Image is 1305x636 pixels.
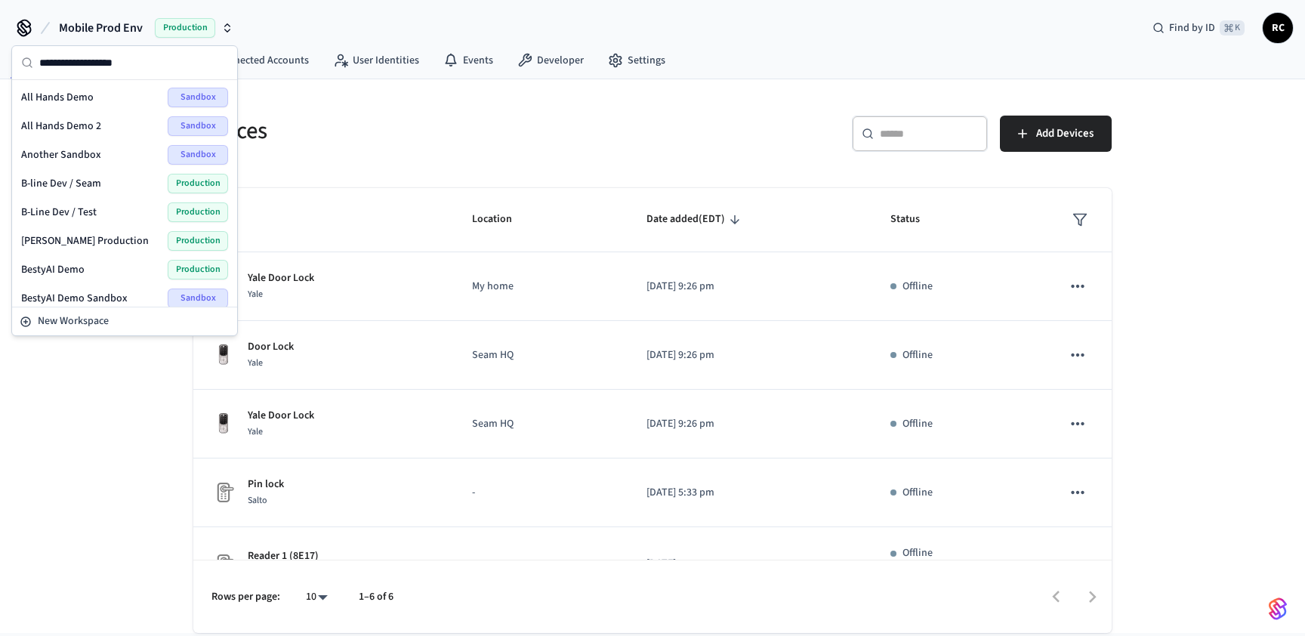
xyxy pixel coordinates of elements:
span: Yale [248,288,263,301]
img: SeamLogoGradient.69752ec5.svg [1269,597,1287,621]
span: Sandbox [168,116,228,136]
p: Offline [902,347,933,363]
span: Add Devices [1036,124,1094,144]
span: Find by ID [1169,20,1215,36]
span: Production [155,18,215,38]
div: Suggestions [12,80,237,307]
div: 10 [298,586,335,608]
h5: Devices [193,116,643,147]
p: [DATE] 9:26 pm [646,279,854,295]
span: Production [168,231,228,251]
span: Sandbox [168,88,228,107]
p: Seam HQ [472,347,610,363]
button: New Workspace [14,309,236,334]
span: Salto [248,494,267,507]
p: [DATE] 5:33 pm [646,556,854,572]
button: RC [1263,13,1293,43]
a: Events [431,47,505,74]
span: Production [168,202,228,222]
span: [PERSON_NAME] Production [21,233,149,249]
span: Production [168,260,228,279]
div: Find by ID⌘ K [1140,14,1257,42]
p: Offline [902,279,933,295]
p: Yale Door Lock [248,270,314,286]
a: Connected Accounts [184,47,321,74]
p: Pin lock [248,477,284,492]
a: User Identities [321,47,431,74]
p: - [472,485,610,501]
img: Yale Assure Touchscreen Wifi Smart Lock, Satin Nickel, Front [211,412,236,436]
p: Yale Door Lock [248,408,314,424]
p: [DATE] 5:33 pm [646,485,854,501]
span: BestyAI Demo [21,262,85,277]
img: Placeholder Lock Image [211,480,236,505]
p: 1–6 of 6 [359,589,393,605]
img: Yale Assure Touchscreen Wifi Smart Lock, Satin Nickel, Front [211,343,236,367]
span: Status [890,208,939,231]
span: All Hands Demo [21,90,94,105]
p: - [472,556,610,572]
p: [DATE] 9:26 pm [646,416,854,432]
p: Door Lock [248,339,294,355]
p: [DATE] 9:26 pm [646,347,854,363]
p: Reader 1 (8E17) [248,548,319,564]
span: Sandbox [168,289,228,308]
span: Another Sandbox [21,147,101,162]
a: Settings [596,47,677,74]
img: Placeholder Lock Image [211,552,236,576]
p: Seam HQ [472,416,610,432]
button: Add Devices [1000,116,1112,152]
p: Offline [902,416,933,432]
span: All Hands Demo 2 [21,119,101,134]
p: Offline [902,485,933,501]
span: Mobile Prod Env [59,19,143,37]
span: Location [472,208,532,231]
p: My home [472,279,610,295]
span: Yale [248,357,263,369]
span: New Workspace [38,313,109,329]
a: Developer [505,47,596,74]
span: Yale [248,425,263,438]
span: Sandbox [168,145,228,165]
span: B-line Dev / Seam [21,176,101,191]
p: Rows per page: [211,589,280,605]
span: BestyAI Demo Sandbox [21,291,128,306]
span: ⌘ K [1220,20,1245,36]
p: Offline [902,545,933,561]
span: B-Line Dev / Test [21,205,97,220]
span: Production [168,174,228,193]
span: Date added(EDT) [646,208,745,231]
span: RC [1264,14,1291,42]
